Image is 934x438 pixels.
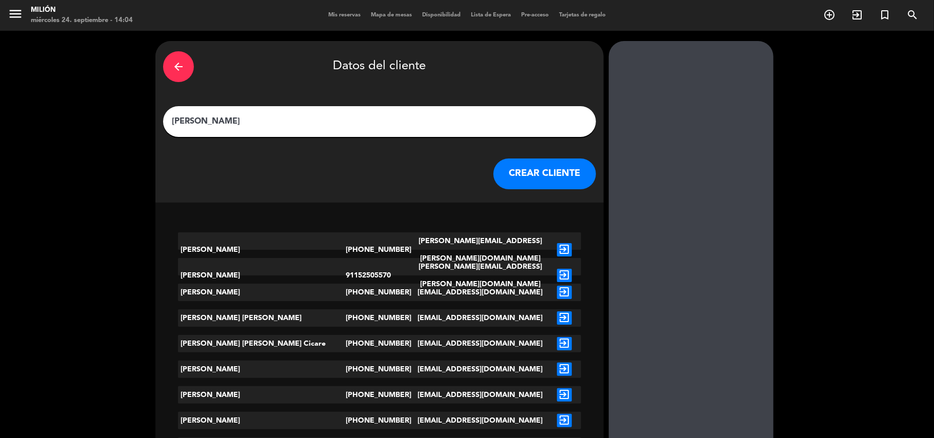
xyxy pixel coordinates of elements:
[346,412,413,429] div: [PHONE_NUMBER]
[178,412,346,429] div: [PERSON_NAME]
[823,9,836,21] i: add_circle_outline
[172,61,185,73] i: arrow_back
[906,9,919,21] i: search
[554,12,611,18] span: Tarjetas de regalo
[346,386,413,404] div: [PHONE_NUMBER]
[413,284,548,301] div: [EMAIL_ADDRESS][DOMAIN_NAME]
[178,361,346,378] div: [PERSON_NAME]
[557,243,572,256] i: exit_to_app
[516,12,554,18] span: Pre-acceso
[557,363,572,376] i: exit_to_app
[557,286,572,299] i: exit_to_app
[346,309,413,327] div: [PHONE_NUMBER]
[346,258,413,293] div: 91152505570
[413,335,548,352] div: [EMAIL_ADDRESS][DOMAIN_NAME]
[163,49,596,85] div: Datos del cliente
[178,284,346,301] div: [PERSON_NAME]
[413,412,548,429] div: [EMAIL_ADDRESS][DOMAIN_NAME]
[413,309,548,327] div: [EMAIL_ADDRESS][DOMAIN_NAME]
[366,12,417,18] span: Mapa de mesas
[557,311,572,325] i: exit_to_app
[8,6,23,25] button: menu
[346,361,413,378] div: [PHONE_NUMBER]
[178,309,346,327] div: [PERSON_NAME] [PERSON_NAME]
[171,114,588,129] input: Escriba nombre, correo electrónico o número de teléfono...
[346,335,413,352] div: [PHONE_NUMBER]
[413,386,548,404] div: [EMAIL_ADDRESS][DOMAIN_NAME]
[178,386,346,404] div: [PERSON_NAME]
[413,258,548,293] div: [PERSON_NAME][EMAIL_ADDRESS][PERSON_NAME][DOMAIN_NAME]
[557,388,572,402] i: exit_to_app
[417,12,466,18] span: Disponibilidad
[346,232,413,267] div: [PHONE_NUMBER]
[557,337,572,350] i: exit_to_app
[493,158,596,189] button: CREAR CLIENTE
[31,15,133,26] div: miércoles 24. septiembre - 14:04
[178,258,346,293] div: [PERSON_NAME]
[851,9,863,21] i: exit_to_app
[178,232,346,267] div: [PERSON_NAME]
[879,9,891,21] i: turned_in_not
[557,414,572,427] i: exit_to_app
[346,284,413,301] div: [PHONE_NUMBER]
[8,6,23,22] i: menu
[413,232,548,267] div: [PERSON_NAME][EMAIL_ADDRESS][PERSON_NAME][DOMAIN_NAME]
[31,5,133,15] div: Milión
[466,12,516,18] span: Lista de Espera
[557,269,572,282] i: exit_to_app
[413,361,548,378] div: [EMAIL_ADDRESS][DOMAIN_NAME]
[323,12,366,18] span: Mis reservas
[178,335,346,352] div: [PERSON_NAME] [PERSON_NAME] Cicare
